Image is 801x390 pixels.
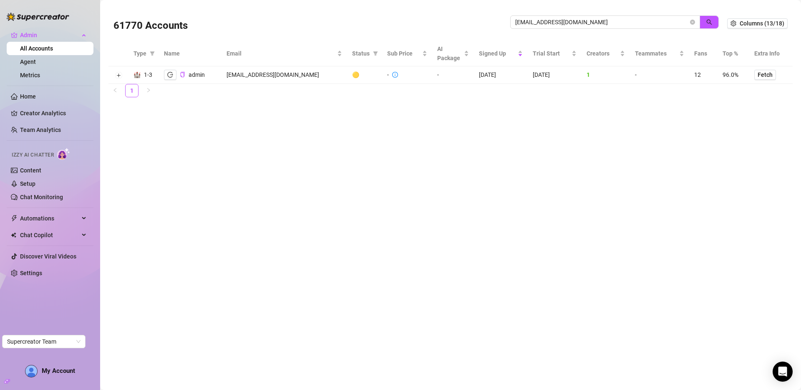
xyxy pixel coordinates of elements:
[20,45,53,52] a: All Accounts
[352,71,359,78] span: 🟡
[126,84,138,97] a: 1
[25,365,37,377] img: AD_cMMTxCeTpmN1d5MnKJ1j-_uXZCpTKapSSqNGg4PyXtR_tCW7gZXTNmFz2tpVv9LSyNV7ff1CaS4f4q0HLYKULQOwoM5GQR...
[20,212,79,225] span: Automations
[146,88,151,93] span: right
[740,20,784,27] span: Columns (13/18)
[113,88,118,93] span: left
[730,20,736,26] span: setting
[371,47,380,60] span: filter
[227,49,336,58] span: Email
[718,41,749,66] th: Top %
[222,66,348,84] td: [EMAIL_ADDRESS][DOMAIN_NAME]
[582,41,630,66] th: Creators
[533,49,570,58] span: Trial Start
[148,47,156,60] span: filter
[108,84,122,97] button: left
[7,13,69,21] img: logo-BBDzfeDw.svg
[727,18,788,28] button: Columns (13/18)
[382,41,432,66] th: Sub Price
[758,71,773,78] span: Fetch
[133,49,146,58] span: Type
[20,28,79,42] span: Admin
[587,71,590,78] span: 1
[113,19,188,33] h3: 61770 Accounts
[11,232,16,238] img: Chat Copilot
[474,41,528,66] th: Signed Up
[630,41,689,66] th: Teammates
[115,72,122,79] button: Expand row
[694,71,701,78] span: 12
[11,32,18,38] span: crown
[352,49,370,58] span: Status
[635,49,678,58] span: Teammates
[42,367,75,375] span: My Account
[437,44,462,63] span: AI Package
[20,58,36,65] a: Agent
[150,51,155,56] span: filter
[20,228,79,242] span: Chat Copilot
[20,93,36,100] a: Home
[167,72,173,78] span: logout
[20,106,87,120] a: Creator Analytics
[7,335,81,348] span: Supercreator Team
[142,84,155,97] li: Next Page
[12,151,54,159] span: Izzy AI Chatter
[387,49,421,58] span: Sub Price
[528,66,582,84] td: [DATE]
[133,70,141,79] div: 🏰
[474,66,528,84] td: [DATE]
[587,49,618,58] span: Creators
[754,70,776,80] button: Fetch
[392,72,398,78] span: info-circle
[773,362,793,382] div: Open Intercom Messenger
[125,84,139,97] li: 1
[515,18,688,27] input: Search by UID / Name / Email / Creator Username
[432,41,474,66] th: AI Package
[20,167,41,174] a: Content
[528,41,582,66] th: Trial Start
[142,84,155,97] button: right
[180,72,185,77] span: copy
[20,253,76,260] a: Discover Viral Videos
[180,72,185,78] button: Copy Account UID
[432,66,474,84] td: -
[57,148,70,160] img: AI Chatter
[11,215,18,222] span: thunderbolt
[723,71,738,78] span: 96.0%
[20,127,61,133] a: Team Analytics
[387,70,389,79] div: -
[20,180,35,187] a: Setup
[690,20,695,25] button: close-circle
[159,41,222,66] th: Name
[108,84,122,97] li: Previous Page
[635,71,637,78] span: -
[4,378,10,384] span: build
[749,41,793,66] th: Extra Info
[373,51,378,56] span: filter
[479,49,516,58] span: Signed Up
[20,72,40,79] a: Metrics
[20,194,63,200] a: Chat Monitoring
[164,70,176,80] button: logout
[222,41,348,66] th: Email
[689,41,717,66] th: Fans
[144,70,152,79] div: 1-3
[189,71,205,78] span: admin
[20,270,42,276] a: Settings
[706,19,712,25] span: search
